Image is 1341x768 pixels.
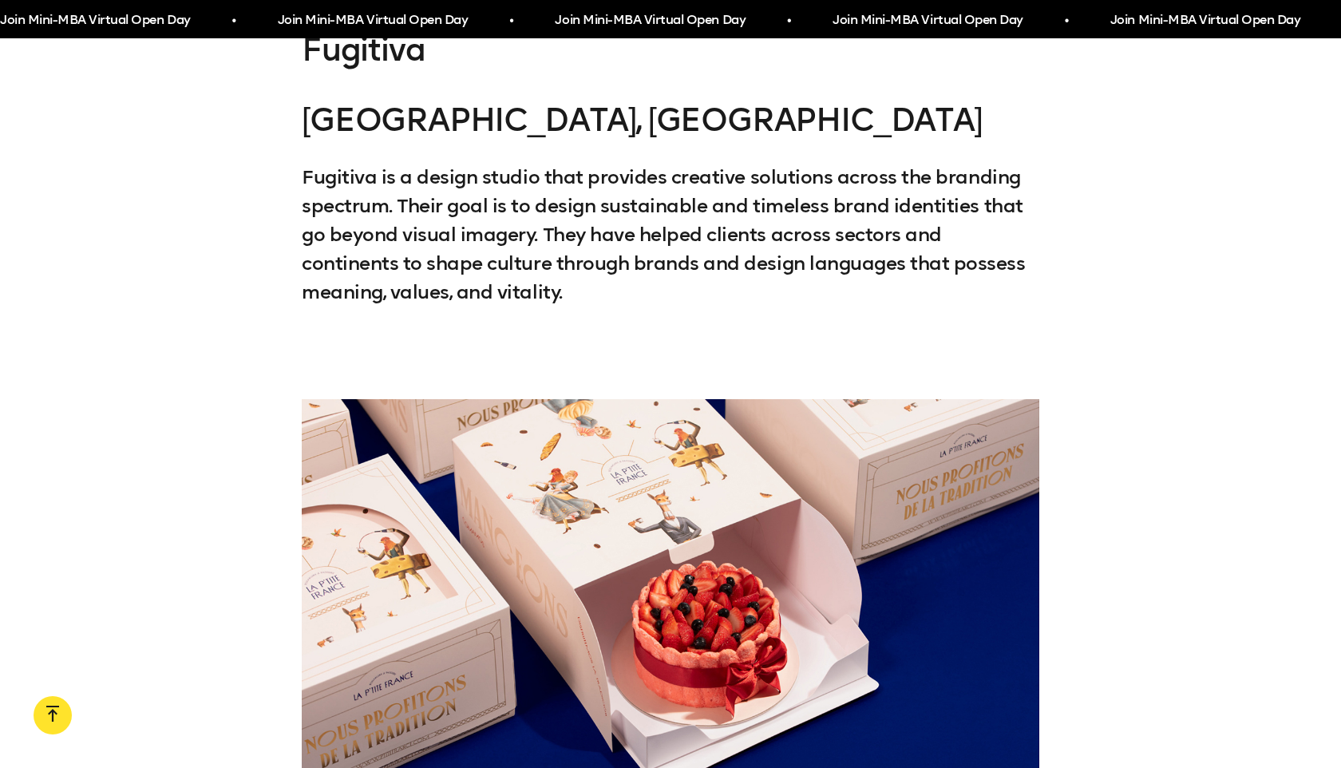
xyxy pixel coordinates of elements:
span: • [231,6,235,35]
span: • [508,6,512,35]
p: Fugitiva is a design studio that provides creative solutions across the branding spectrum. Their ... [302,163,1039,307]
span: • [786,6,790,35]
span: • [1063,6,1067,35]
a: Fugitiva [302,32,1039,67]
